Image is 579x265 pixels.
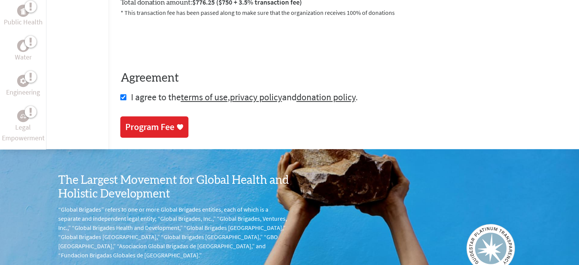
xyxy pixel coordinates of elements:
[120,71,567,85] h4: Agreement
[17,5,29,17] div: Public Health
[58,173,290,201] h3: The Largest Movement for Global Health and Holistic Development
[120,8,567,17] p: * This transaction fee has been passed along to make sure that the organization receives 100% of ...
[120,116,188,138] a: Program Fee
[131,91,357,103] span: I agree to the , and .
[17,40,29,52] div: Water
[17,110,29,122] div: Legal Empowerment
[17,75,29,87] div: Engineering
[15,40,32,63] a: WaterWater
[6,87,40,98] p: Engineering
[20,7,26,14] img: Public Health
[15,52,32,63] p: Water
[58,205,290,260] p: “Global Brigades” refers to one or more Global Brigades entities, each of which is a separate and...
[4,5,43,27] a: Public HealthPublic Health
[296,91,355,103] a: donation policy
[4,17,43,27] p: Public Health
[230,91,282,103] a: privacy policy
[180,91,227,103] a: terms of use
[120,26,236,56] iframe: reCAPTCHA
[6,75,40,98] a: EngineeringEngineering
[20,41,26,50] img: Water
[20,78,26,84] img: Engineering
[2,110,45,143] a: Legal EmpowermentLegal Empowerment
[20,114,26,118] img: Legal Empowerment
[125,121,174,133] div: Program Fee
[2,122,45,143] p: Legal Empowerment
